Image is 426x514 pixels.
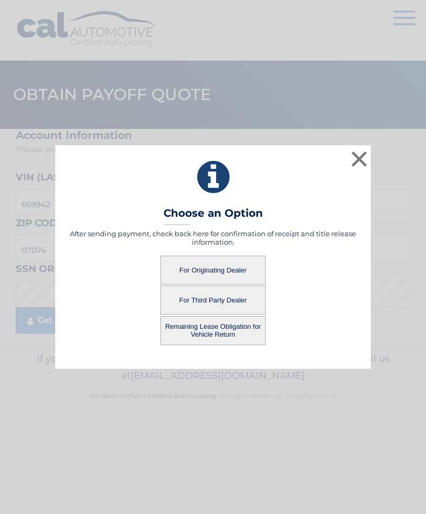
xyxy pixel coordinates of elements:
[160,256,266,285] button: For Originating Dealer
[349,148,370,169] button: ×
[160,286,266,315] button: For Third Party Dealer
[164,207,263,225] h3: Choose an Option
[160,316,266,345] button: Remaining Lease Obligation for Vehicle Return
[68,229,358,246] h5: After sending payment, check back here for confirmation of receipt and title release information.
